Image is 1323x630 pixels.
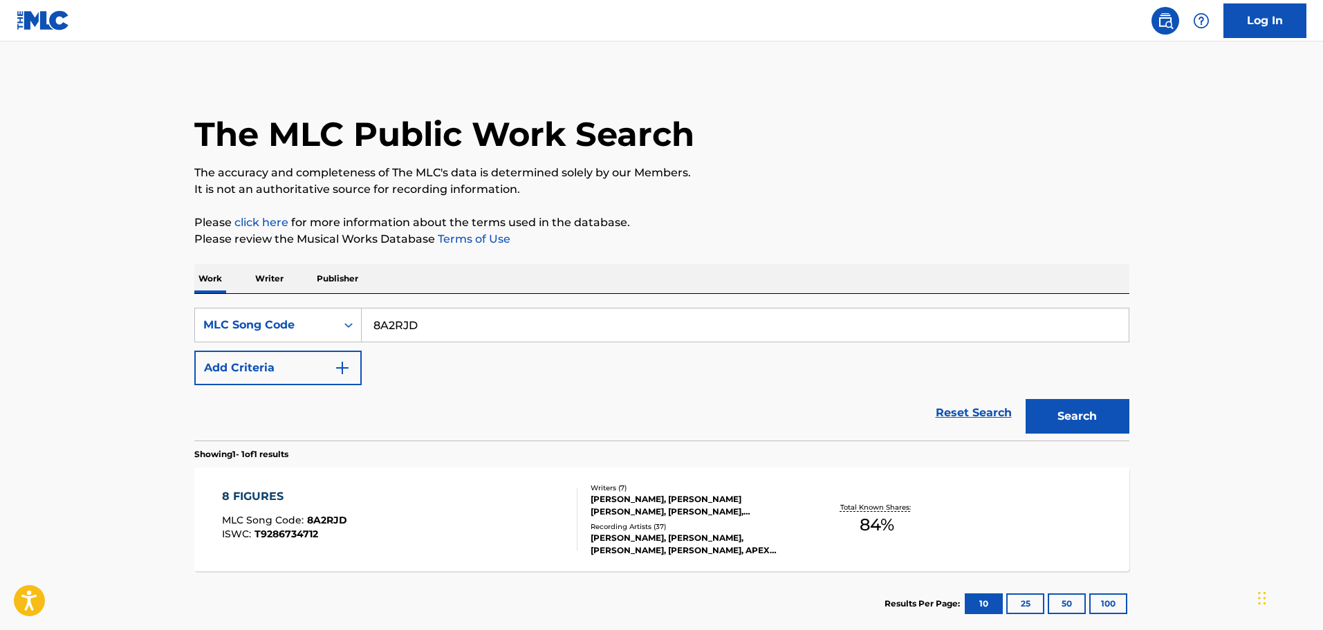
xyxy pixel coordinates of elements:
a: Public Search [1151,7,1179,35]
button: 100 [1089,593,1127,614]
a: 8 FIGURESMLC Song Code:8A2RJDISWC:T9286734712Writers (7)[PERSON_NAME], [PERSON_NAME] [PERSON_NAME... [194,467,1129,571]
a: Terms of Use [435,232,510,245]
img: 9d2ae6d4665cec9f34b9.svg [334,360,351,376]
span: 8A2RJD [307,514,347,526]
div: 8 FIGURES [222,488,347,505]
p: It is not an authoritative source for recording information. [194,181,1129,198]
div: Recording Artists ( 37 ) [591,521,799,532]
p: The accuracy and completeness of The MLC's data is determined solely by our Members. [194,165,1129,181]
div: Writers ( 7 ) [591,483,799,493]
button: Add Criteria [194,351,362,385]
img: help [1193,12,1210,29]
p: Publisher [313,264,362,293]
p: Results Per Page: [885,597,963,610]
button: 10 [965,593,1003,614]
div: Drag [1258,577,1266,619]
p: Showing 1 - 1 of 1 results [194,448,288,461]
button: Search [1026,399,1129,434]
span: ISWC : [222,528,255,540]
h1: The MLC Public Work Search [194,113,694,155]
p: Work [194,264,226,293]
img: MLC Logo [17,10,70,30]
iframe: Chat Widget [1254,564,1323,630]
p: Writer [251,264,288,293]
span: T9286734712 [255,528,318,540]
p: Please review the Musical Works Database [194,231,1129,248]
a: click here [234,216,288,229]
div: Help [1187,7,1215,35]
a: Reset Search [929,398,1019,428]
button: 50 [1048,593,1086,614]
div: MLC Song Code [203,317,328,333]
span: 84 % [860,512,894,537]
img: search [1157,12,1174,29]
div: [PERSON_NAME], [PERSON_NAME], [PERSON_NAME], [PERSON_NAME], APEX [PERSON_NAME], [PERSON_NAME], [P... [591,532,799,557]
p: Please for more information about the terms used in the database. [194,214,1129,231]
div: [PERSON_NAME], [PERSON_NAME] [PERSON_NAME], [PERSON_NAME], [PERSON_NAME], [PERSON_NAME], [PERSON_... [591,493,799,518]
a: Log In [1223,3,1306,38]
span: MLC Song Code : [222,514,307,526]
button: 25 [1006,593,1044,614]
p: Total Known Shares: [840,502,914,512]
form: Search Form [194,308,1129,441]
